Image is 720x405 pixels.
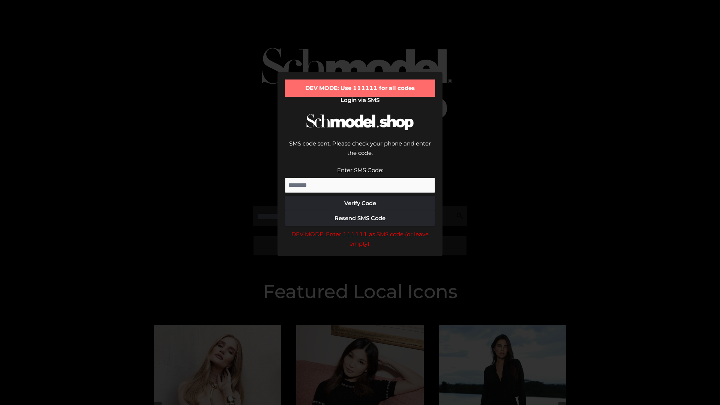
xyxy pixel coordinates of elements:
[285,211,435,226] button: Resend SMS Code
[285,196,435,211] button: Verify Code
[337,166,383,174] label: Enter SMS Code:
[285,229,435,249] div: DEV MODE: Enter 111111 as SMS code (or leave empty).
[285,97,435,103] h2: Login via SMS
[304,107,416,137] img: Schmodel Logo
[285,79,435,97] div: DEV MODE: Use 111111 for all codes
[285,139,435,165] div: SMS code sent. Please check your phone and enter the code.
